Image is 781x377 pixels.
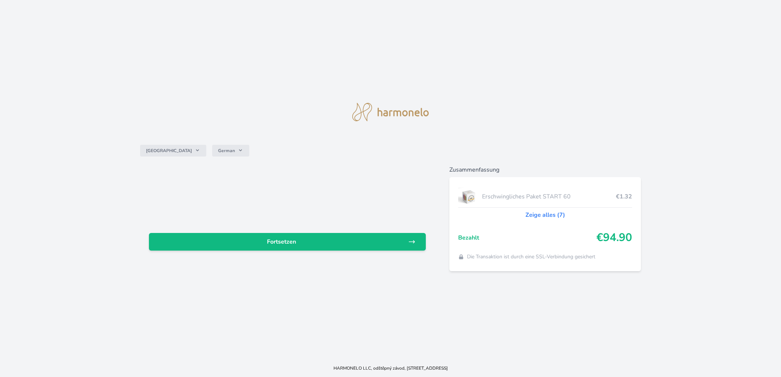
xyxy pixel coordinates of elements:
span: Erschwingliches Paket START 60 [482,192,616,201]
a: Zeige alles (7) [525,211,565,219]
span: [GEOGRAPHIC_DATA] [146,148,192,154]
span: €94.90 [596,231,632,244]
a: Fortsetzen [149,233,426,251]
button: [GEOGRAPHIC_DATA] [140,145,206,157]
img: logo.svg [352,103,429,121]
img: start.jpg [458,187,479,206]
span: German [218,148,235,154]
span: Fortsetzen [155,237,409,246]
span: Bezahlt [458,233,596,242]
span: Die Transaktion ist durch eine SSL-Verbindung gesichert [467,253,595,261]
h6: Zusammenfassung [449,165,641,174]
button: German [212,145,249,157]
span: €1.32 [616,192,632,201]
